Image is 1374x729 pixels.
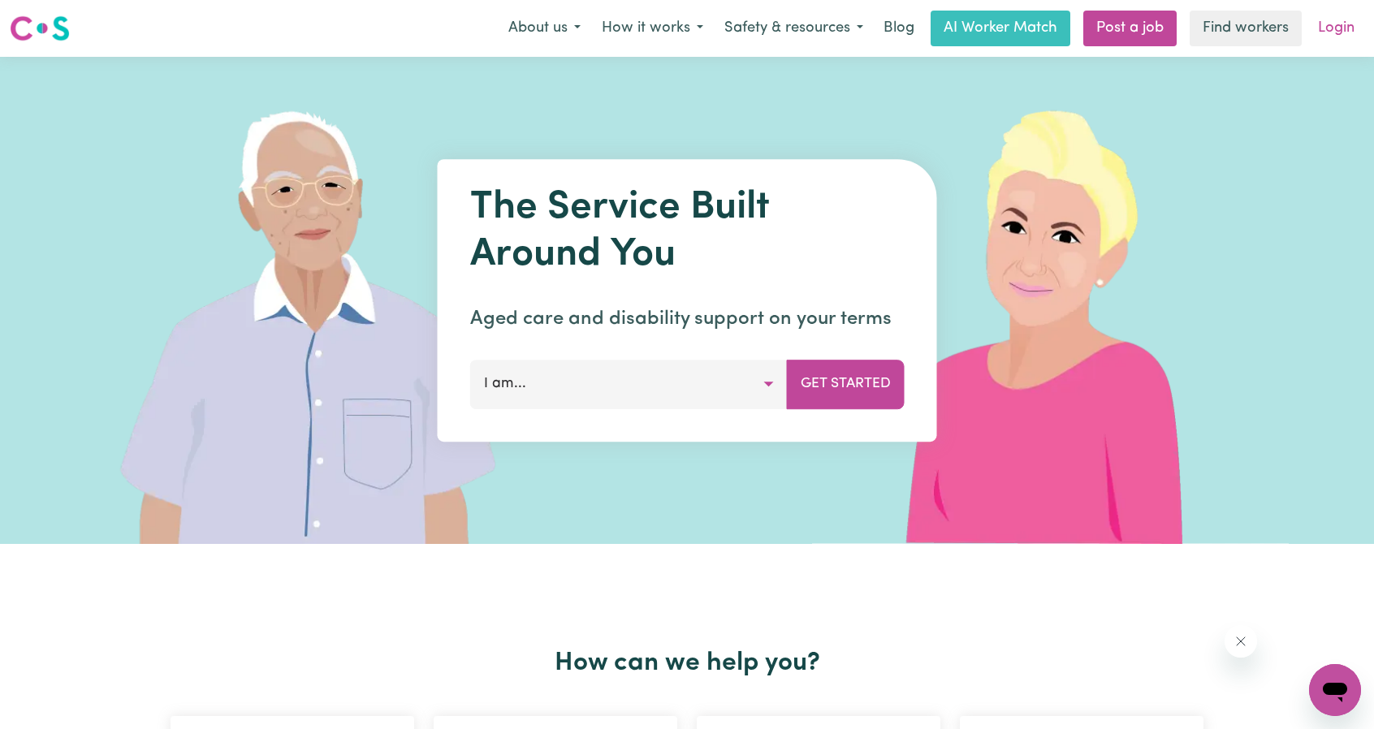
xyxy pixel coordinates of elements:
img: Careseekers logo [10,14,70,43]
iframe: Close message [1225,625,1257,658]
iframe: Button to launch messaging window [1309,664,1361,716]
button: About us [498,11,591,45]
button: Safety & resources [714,11,874,45]
a: AI Worker Match [931,11,1070,46]
span: Need any help? [10,11,98,24]
h2: How can we help you? [161,648,1213,679]
button: Get Started [787,360,905,408]
a: Find workers [1190,11,1302,46]
a: Login [1308,11,1364,46]
button: How it works [591,11,714,45]
a: Blog [874,11,924,46]
a: Careseekers logo [10,10,70,47]
button: I am... [470,360,788,408]
p: Aged care and disability support on your terms [470,304,905,334]
h1: The Service Built Around You [470,185,905,278]
a: Post a job [1083,11,1177,46]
